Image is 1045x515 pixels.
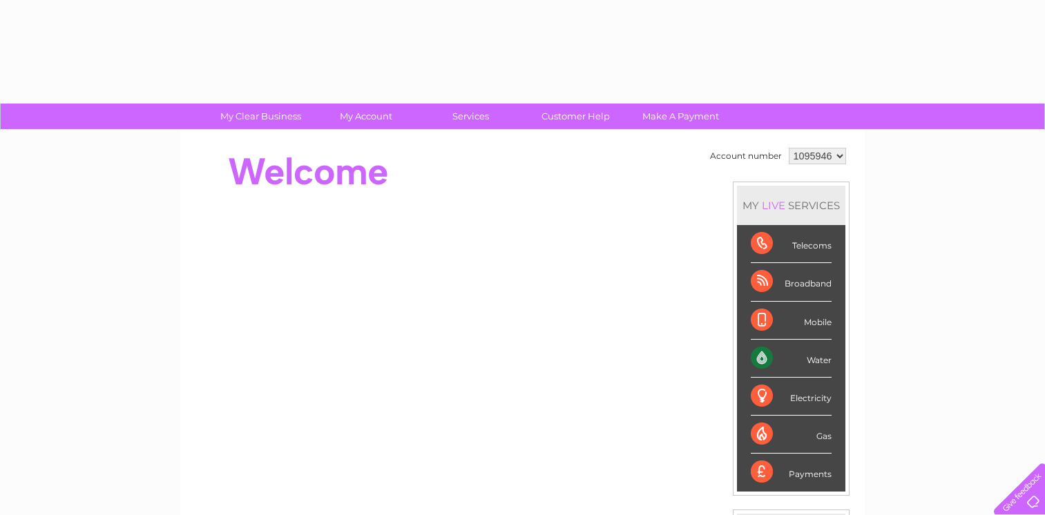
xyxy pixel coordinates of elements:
div: Gas [751,416,832,454]
a: Services [414,104,528,129]
div: MY SERVICES [737,186,845,225]
div: Mobile [751,302,832,340]
a: My Account [309,104,423,129]
a: Make A Payment [624,104,738,129]
a: Customer Help [519,104,633,129]
div: Payments [751,454,832,491]
div: Broadband [751,263,832,301]
div: Telecoms [751,225,832,263]
div: LIVE [759,199,788,212]
div: Electricity [751,378,832,416]
a: My Clear Business [204,104,318,129]
div: Water [751,340,832,378]
td: Account number [707,144,785,168]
